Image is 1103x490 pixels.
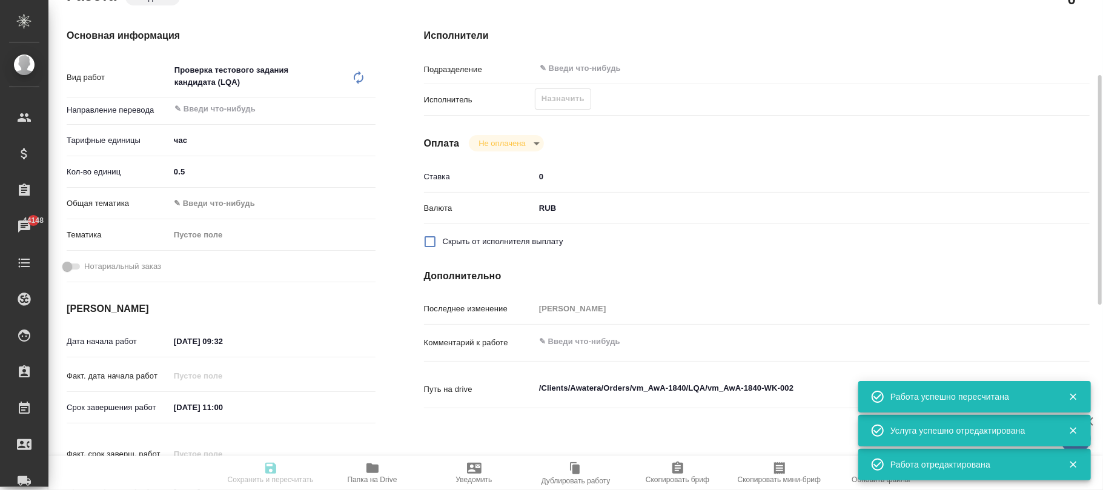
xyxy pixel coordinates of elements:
span: Скопировать бриф [646,475,709,484]
button: Папка на Drive [322,456,423,490]
p: Общая тематика [67,197,170,210]
p: Вид работ [67,71,170,84]
p: Тематика [67,229,170,241]
button: Дублировать работу [525,456,627,490]
input: ✎ Введи что-нибудь [535,168,1034,185]
div: Создан [469,135,543,151]
div: Работа отредактирована [890,459,1050,471]
span: 44148 [16,214,51,227]
p: Кол-во единиц [67,166,170,178]
input: ✎ Введи что-нибудь [170,333,276,350]
p: Валюта [424,202,535,214]
p: Факт. дата начала работ [67,370,170,382]
input: ✎ Введи что-нибудь [170,399,276,416]
p: Тарифные единицы [67,134,170,147]
p: Факт. срок заверш. работ [67,448,170,460]
div: Работа успешно пересчитана [890,391,1050,403]
span: Дублировать работу [542,477,611,485]
input: ✎ Введи что-нибудь [538,61,990,76]
textarea: /Clients/Awatera/Orders/vm_AwA-1840/LQA/vm_AwA-1840-WK-002 [535,378,1034,399]
p: Ставка [424,171,535,183]
button: Не оплачена [475,138,529,148]
input: Пустое поле [170,445,276,463]
h4: [PERSON_NAME] [67,302,376,316]
p: Последнее изменение [424,303,535,315]
div: Услуга успешно отредактирована [890,425,1050,437]
div: Пустое поле [170,225,376,245]
button: Закрыть [1061,459,1085,470]
div: ✎ Введи что-нибудь [170,193,376,214]
button: Закрыть [1061,425,1085,436]
p: Путь на drive [424,383,535,396]
h4: Дополнительно [424,269,1090,283]
button: Закрыть [1061,391,1085,402]
span: Уведомить [456,475,492,484]
p: Подразделение [424,64,535,76]
input: Пустое поле [535,300,1034,317]
button: Уведомить [423,456,525,490]
p: Комментарий к работе [424,337,535,349]
span: Папка на Drive [348,475,397,484]
div: час [170,130,376,151]
h4: Оплата [424,136,460,151]
h4: Основная информация [67,28,376,43]
span: Обновить файлы [852,475,910,484]
button: Сохранить и пересчитать [220,456,322,490]
button: Обновить файлы [830,456,932,490]
p: Дата начала работ [67,336,170,348]
span: Скрыть от исполнителя выплату [443,236,563,248]
input: ✎ Введи что-нибудь [173,102,331,116]
input: ✎ Введи что-нибудь [170,163,376,180]
h4: Исполнители [424,28,1090,43]
p: Срок завершения работ [67,402,170,414]
a: 44148 [3,211,45,242]
input: Пустое поле [170,367,276,385]
button: Open [1027,67,1030,70]
p: Исполнитель [424,94,535,106]
button: Open [369,108,371,110]
button: Скопировать бриф [627,456,729,490]
div: Пустое поле [174,229,361,241]
button: Скопировать мини-бриф [729,456,830,490]
span: Нотариальный заказ [84,260,161,273]
p: Направление перевода [67,104,170,116]
div: RUB [535,198,1034,219]
div: ✎ Введи что-нибудь [174,197,361,210]
span: Сохранить и пересчитать [228,475,314,484]
span: Скопировать мини-бриф [738,475,821,484]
